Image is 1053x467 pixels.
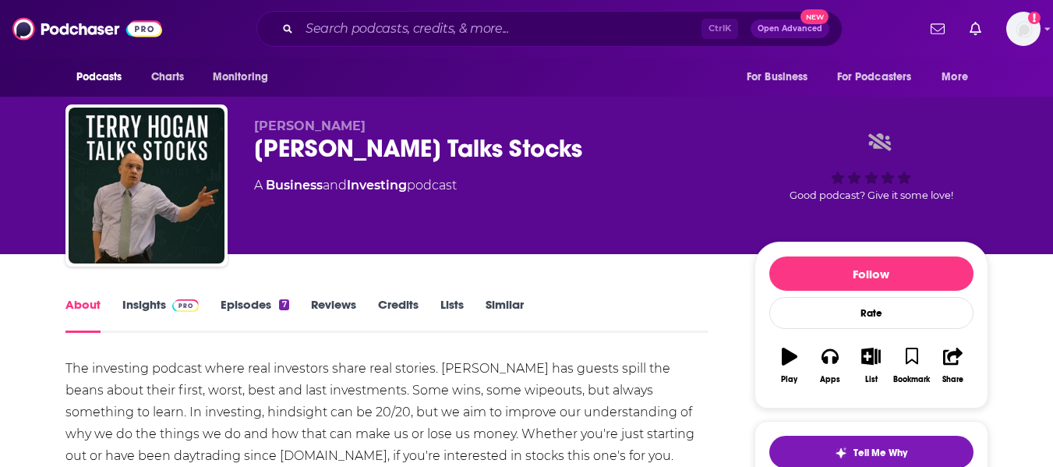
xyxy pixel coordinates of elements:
[837,66,912,88] span: For Podcasters
[279,299,288,310] div: 7
[769,297,973,329] div: Rate
[790,189,953,201] span: Good podcast? Give it some love!
[65,297,101,333] a: About
[151,66,185,88] span: Charts
[892,338,932,394] button: Bookmark
[800,9,829,24] span: New
[12,14,162,44] img: Podchaser - Follow, Share and Rate Podcasts
[769,338,810,394] button: Play
[221,297,288,333] a: Episodes7
[893,375,930,384] div: Bookmark
[781,375,797,384] div: Play
[299,16,701,41] input: Search podcasts, credits, & more...
[202,62,288,92] button: open menu
[827,62,935,92] button: open menu
[266,178,323,193] a: Business
[254,119,366,133] span: [PERSON_NAME]
[122,297,200,333] a: InsightsPodchaser Pro
[736,62,828,92] button: open menu
[751,19,829,38] button: Open AdvancedNew
[254,176,457,195] div: A podcast
[323,178,347,193] span: and
[141,62,194,92] a: Charts
[820,375,840,384] div: Apps
[1006,12,1041,46] span: Logged in as angelabellBL2024
[311,297,356,333] a: Reviews
[65,62,143,92] button: open menu
[701,19,738,39] span: Ctrl K
[810,338,850,394] button: Apps
[347,178,407,193] a: Investing
[378,297,419,333] a: Credits
[835,447,847,459] img: tell me why sparkle
[747,66,808,88] span: For Business
[256,11,843,47] div: Search podcasts, credits, & more...
[440,297,464,333] a: Lists
[853,447,907,459] span: Tell Me Why
[69,108,224,264] img: Terry Hogan Talks Stocks
[850,338,891,394] button: List
[486,297,524,333] a: Similar
[754,119,988,215] div: Good podcast? Give it some love!
[76,66,122,88] span: Podcasts
[865,375,878,384] div: List
[942,66,968,88] span: More
[213,66,268,88] span: Monitoring
[931,62,988,92] button: open menu
[769,256,973,291] button: Follow
[1028,12,1041,24] svg: Add a profile image
[758,25,822,33] span: Open Advanced
[942,375,963,384] div: Share
[1006,12,1041,46] button: Show profile menu
[932,338,973,394] button: Share
[924,16,951,42] a: Show notifications dropdown
[963,16,988,42] a: Show notifications dropdown
[1006,12,1041,46] img: User Profile
[172,299,200,312] img: Podchaser Pro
